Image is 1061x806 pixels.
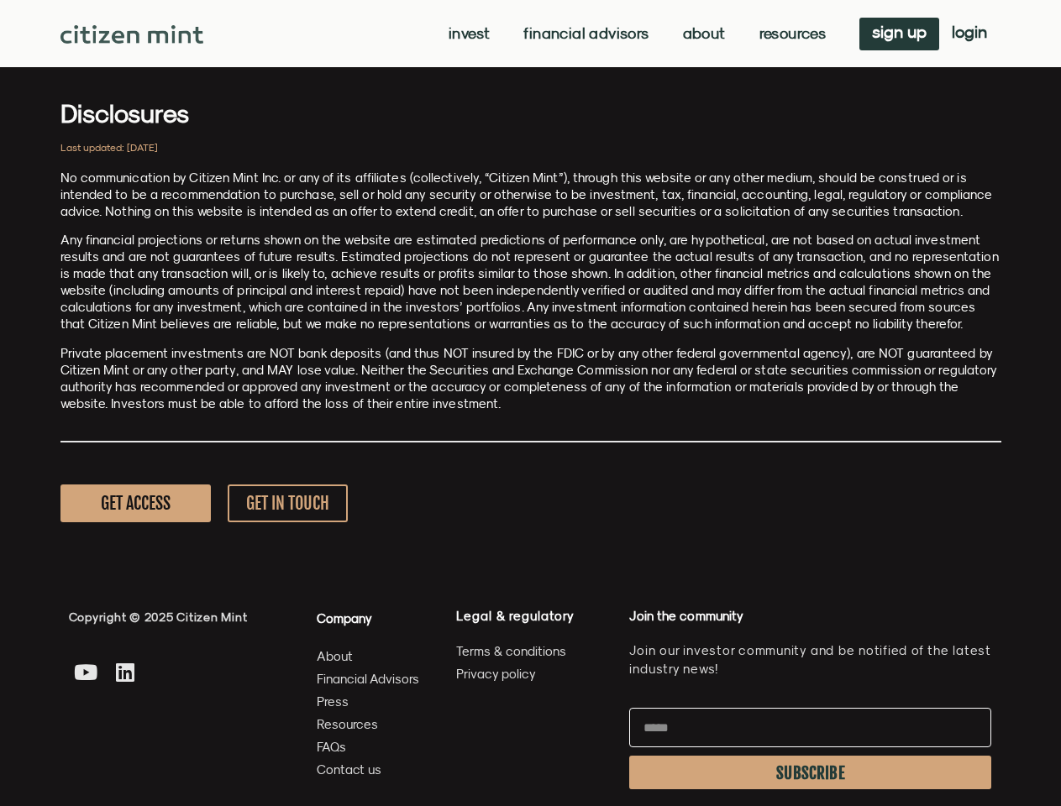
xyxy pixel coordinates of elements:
nav: Menu [449,25,826,42]
h4: Join the community [629,608,991,625]
a: Privacy policy [456,663,612,684]
span: sign up [872,26,927,38]
a: GET ACCESS [60,484,211,522]
p: No communication by Citizen Mint Inc. or any of its affiliates (collectively, “Citizen Mint”), th... [60,170,1001,220]
a: About [683,25,726,42]
a: Press [317,691,420,712]
button: SUBSCRIBE [629,756,991,789]
p: Any financial projections or returns shown on the website are estimated predictions of performanc... [60,232,1001,332]
span: login [952,26,987,38]
span: GET IN TOUCH [246,493,329,514]
a: FAQs [317,736,420,757]
span: GET ACCESS [101,493,171,514]
h2: Last updated: [DATE] [60,143,1001,153]
a: Resources [759,25,827,42]
a: Resources [317,714,420,735]
span: SUBSCRIBE [776,767,845,780]
span: Financial Advisors [317,668,419,689]
form: Newsletter [629,708,991,798]
span: Press [317,691,349,712]
h4: Company [317,608,420,629]
p: Join our investor community and be notified of the latest industry news! [629,641,991,678]
h3: Disclosures [60,101,1001,126]
a: GET IN TOUCH [228,484,348,522]
img: Citizen Mint [60,25,204,44]
span: Privacy policy [456,663,536,684]
a: About [317,646,420,667]
a: sign up [859,18,939,50]
span: About [317,646,353,667]
span: Terms & conditions [456,641,566,662]
span: Resources [317,714,378,735]
span: Copyright © 2025 Citizen Mint [69,610,248,624]
h4: Legal & regulatory [456,608,612,624]
a: Financial Advisors [523,25,649,42]
a: Contact us [317,759,420,780]
span: FAQs [317,736,346,757]
a: Financial Advisors [317,668,420,689]
a: Terms & conditions [456,641,612,662]
a: Invest [449,25,490,42]
span: Contact us [317,759,381,780]
a: login [939,18,1000,50]
p: Private placement investments are NOT bank deposits (and thus NOT insured by the FDIC or by any o... [60,345,1001,412]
